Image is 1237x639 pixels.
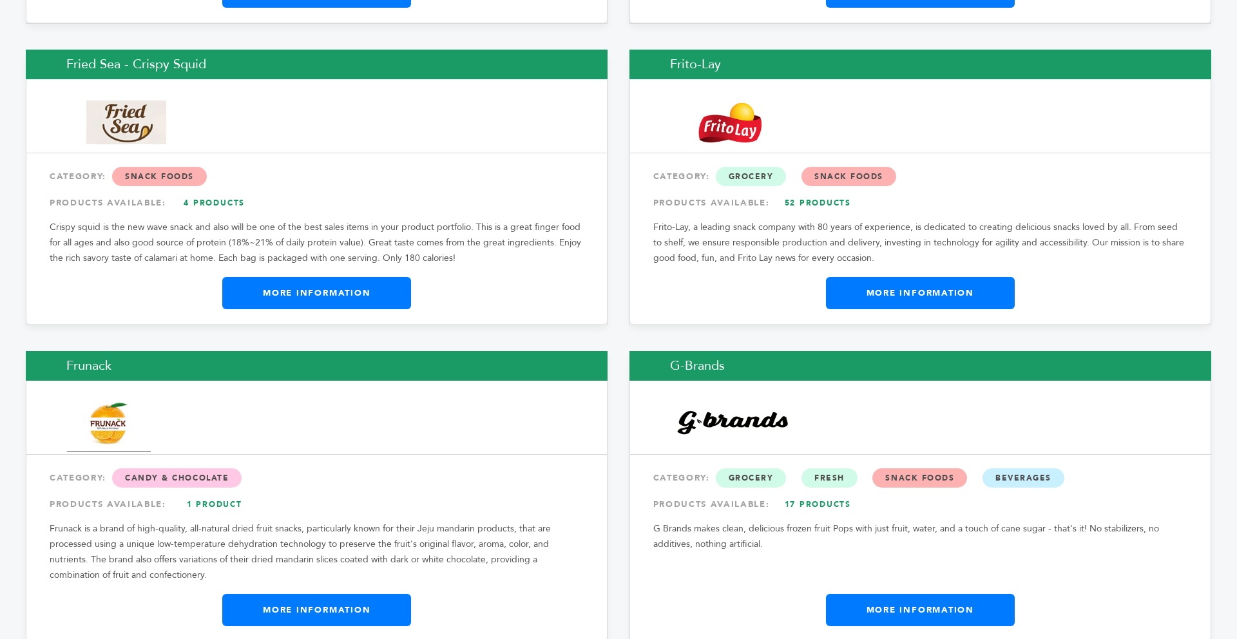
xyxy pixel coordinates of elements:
[222,277,411,309] a: More Information
[716,468,787,488] span: Grocery
[801,167,896,186] span: Snack Foods
[50,493,584,516] div: PRODUCTS AVAILABLE:
[872,468,967,488] span: Snack Foods
[772,191,863,215] a: 52 Products
[653,466,1187,490] div: CATEGORY:
[826,594,1015,626] a: More Information
[112,167,207,186] span: Snack Foods
[50,165,584,188] div: CATEGORY:
[653,220,1187,266] p: Frito-Lay, a leading snack company with 80 years of experience, is dedicated to creating deliciou...
[50,220,584,266] p: Crispy squid is the new wave snack and also will be one of the best sales items in your product p...
[112,468,242,488] span: Candy & Chocolate
[716,167,787,186] span: Grocery
[50,191,584,215] div: PRODUCTS AVAILABLE:
[26,50,608,79] h2: Fried Sea - Crispy Squid
[67,397,150,452] img: Frunack
[801,468,858,488] span: Fresh
[26,351,608,381] h2: Frunack
[653,191,1187,215] div: PRODUCTS AVAILABLE:
[671,100,790,144] img: Frito-Lay
[50,466,584,490] div: CATEGORY:
[671,403,790,446] img: G-Brands
[169,493,260,516] a: 1 Product
[826,277,1015,309] a: More Information
[653,521,1187,552] p: G Brands makes clean, delicious frozen fruit Pops with just fruit, water, and a touch of cane sug...
[629,351,1211,381] h2: G-Brands
[169,191,260,215] a: 4 Products
[772,493,863,516] a: 17 Products
[653,493,1187,516] div: PRODUCTS AVAILABLE:
[653,165,1187,188] div: CATEGORY:
[629,50,1211,79] h2: Frito-Lay
[67,100,186,144] img: Fried Sea - Crispy Squid
[50,521,584,583] p: Frunack is a brand of high-quality, all-natural dried fruit snacks, particularly known for their ...
[983,468,1064,488] span: Beverages
[222,594,411,626] a: More Information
